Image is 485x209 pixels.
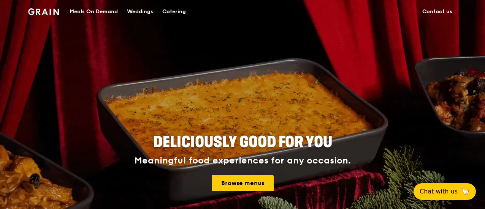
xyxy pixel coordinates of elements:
[122,0,158,23] a: Weddings
[162,0,186,23] div: Catering
[106,156,379,166] div: Meaningful food experiences for any occasion.
[127,0,153,23] div: Weddings
[414,183,476,200] button: Chat with us🦙
[461,187,470,196] span: 🦙
[28,8,59,15] img: Grain
[153,133,332,151] span: Deliciously good for you
[420,187,458,196] span: Chat with us
[418,0,457,23] a: Contact us
[212,175,274,191] a: Browse menus
[70,0,118,23] div: Meals On Demand
[158,0,190,23] a: Catering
